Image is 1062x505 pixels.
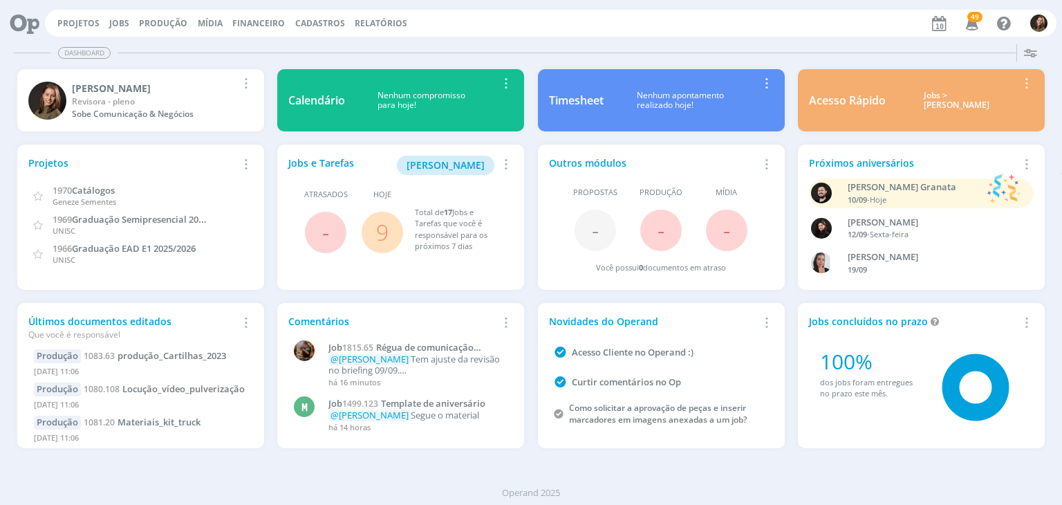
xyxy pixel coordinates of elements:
div: Caroline Fagundes Pieczarka [848,250,1018,264]
span: Propostas [573,187,617,199]
a: Acesso Cliente no Operand :) [572,346,693,358]
span: [PERSON_NAME] [407,158,485,172]
a: 1969Graduação Semipresencial 2025/2026 [53,212,231,226]
div: Sobe Comunicação & Negócios [72,108,237,120]
button: Jobs [105,18,133,29]
button: Relatórios [351,18,411,29]
a: Produção [139,17,187,29]
span: 12/09 [848,229,867,239]
span: UNISC [53,255,75,265]
span: Régua de comunicação liderança na safrinha [328,341,474,365]
div: - [848,229,1018,241]
div: Produção [34,383,81,396]
div: [DATE] 11:06 [34,396,248,416]
span: 0 [639,262,643,273]
div: Timesheet [549,92,604,109]
button: J [1030,11,1048,35]
div: Acesso Rápido [809,92,886,109]
span: Dashboard [58,47,111,59]
span: há 14 horas [328,422,371,432]
a: 1966Graduação EAD E1 2025/2026 [53,241,196,255]
button: 49 [957,11,985,36]
span: 1970 [53,184,72,196]
a: Job1815.65Régua de comunicação liderança na safrinha [328,342,506,353]
div: Que você é responsável [28,329,237,341]
div: Revisora - pleno [72,95,237,108]
span: Atrasados [304,189,348,201]
span: Graduação Semipresencial 2025/2026 [72,212,231,226]
a: J[PERSON_NAME]Revisora - plenoSobe Comunicação & Negócios [17,69,264,131]
img: B [811,183,832,203]
a: Projetos [57,17,100,29]
div: - [848,194,981,206]
span: Sexta-feira [870,229,909,239]
div: dos jobs foram entregues no prazo este mês. [820,377,923,400]
span: 10/09 [848,194,867,205]
div: Projetos [28,156,237,170]
div: [DATE] 11:06 [34,430,248,450]
div: Novidades do Operand [549,314,758,329]
div: Você possui documentos em atraso [596,262,726,274]
div: Produção [34,416,81,430]
div: Jobs e Tarefas [288,156,497,175]
a: Job1499.123Template de aniversário [328,398,506,410]
span: 1080.108 [84,383,120,395]
button: Mídia [194,18,227,29]
span: Graduação EAD E1 2025/2026 [72,242,196,255]
div: Bruno Corralo Granata [848,181,981,194]
a: Jobs [109,17,129,29]
span: produção_Cartilhas_2023 [118,349,226,362]
img: J [28,82,66,120]
div: [DATE] 11:06 [34,363,248,383]
a: [PERSON_NAME] [397,158,494,171]
span: - [723,215,730,245]
span: 1966 [53,242,72,255]
img: L [811,218,832,239]
a: Curtir comentários no Op [572,376,681,388]
span: 19/09 [848,264,867,275]
span: 1815.65 [342,342,373,353]
span: Hoje [870,194,886,205]
span: 1969 [53,213,72,226]
div: Luana da Silva de Andrade [848,216,1018,230]
p: Tem ajuste da revisão no briefing 09/09. [328,354,506,376]
img: C [811,252,832,273]
img: A [294,340,315,361]
a: 1970Catálogos [53,183,115,196]
div: Nenhum apontamento realizado hoje! [604,91,758,111]
button: Cadastros [291,18,349,29]
p: Segue o material [328,410,506,421]
div: Outros módulos [549,156,758,170]
a: Como solicitar a aprovação de peças e inserir marcadores em imagens anexadas a um job? [569,402,747,425]
a: Financeiro [232,17,285,29]
span: Locução_vídeo_pulverização [122,383,245,395]
a: 1080.108Locução_vídeo_pulverização [84,383,245,395]
span: 17 [444,207,452,217]
div: Julia Abich [72,81,237,95]
div: Calendário [288,92,345,109]
button: [PERSON_NAME] [397,156,494,175]
div: Nenhum compromisso para hoje! [345,91,497,111]
span: Mídia [716,187,737,199]
div: M [294,396,315,417]
span: Cadastros [295,17,345,29]
span: Geneze Sementes [53,196,116,207]
span: Hoje [373,189,391,201]
div: Total de Jobs e Tarefas que você é responsável para os próximos 7 dias [415,207,500,252]
span: @[PERSON_NAME] [330,353,409,365]
span: 1083.63 [84,350,115,362]
div: Últimos documentos editados [28,314,237,341]
a: 1083.63produção_Cartilhas_2023 [84,349,226,362]
a: 9 [376,217,389,247]
span: - [322,217,329,247]
div: Comentários [288,314,497,329]
span: 49 [967,12,982,22]
span: UNISC [53,226,75,236]
span: há 16 minutos [328,377,380,387]
a: Relatórios [355,17,407,29]
span: Template de aniversário [381,397,485,410]
div: Jobs concluídos no prazo [809,314,1018,329]
span: 1499.123 [342,398,378,410]
img: J [1030,15,1047,32]
span: Produção [640,187,682,199]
